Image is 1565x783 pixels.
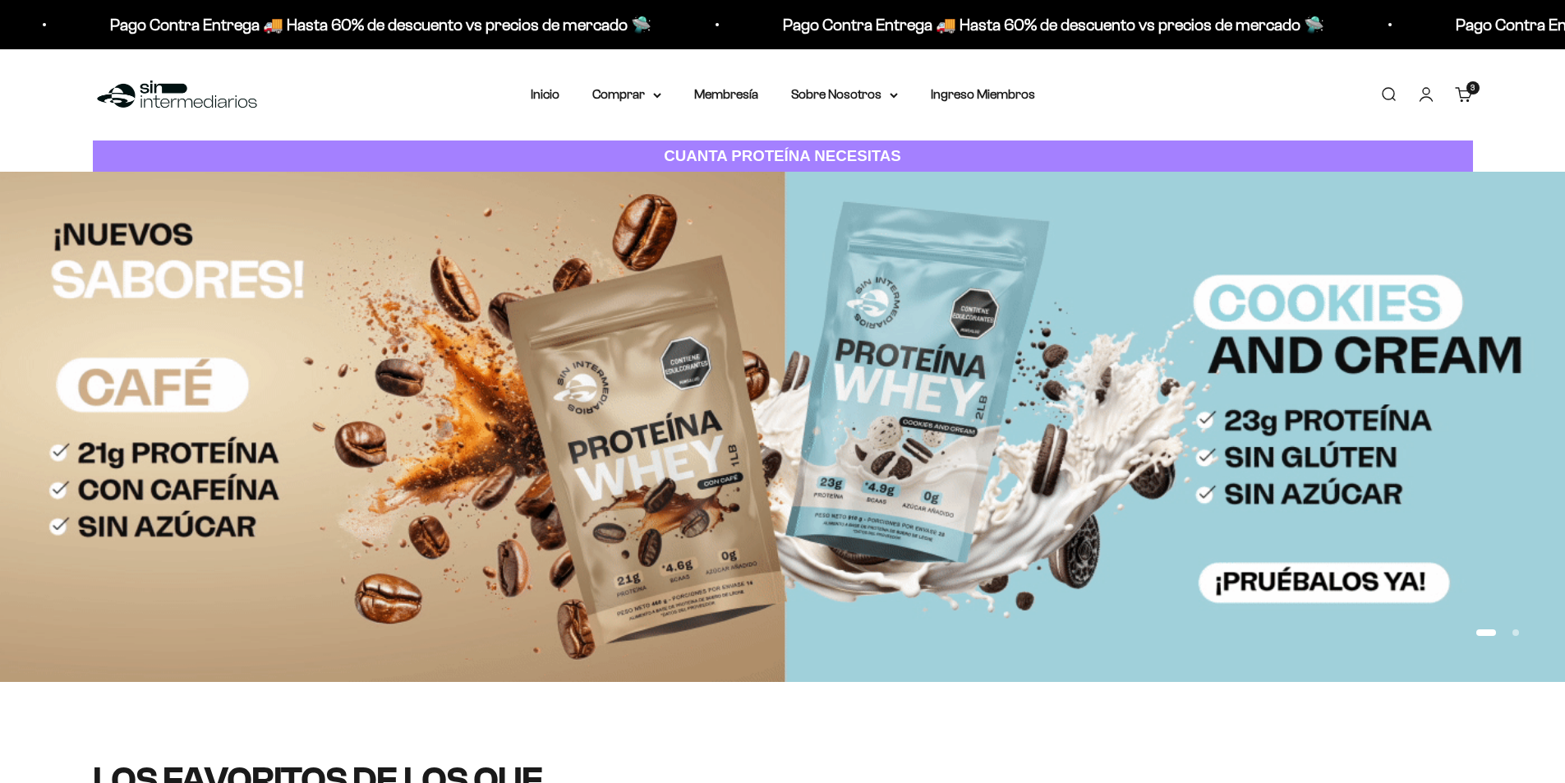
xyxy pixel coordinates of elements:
summary: Comprar [592,84,661,105]
a: Inicio [531,87,559,101]
strong: CUANTA PROTEÍNA NECESITAS [664,147,901,164]
p: Pago Contra Entrega 🚚 Hasta 60% de descuento vs precios de mercado 🛸 [781,12,1323,38]
a: CUANTA PROTEÍNA NECESITAS [93,140,1473,173]
p: Pago Contra Entrega 🚚 Hasta 60% de descuento vs precios de mercado 🛸 [108,12,650,38]
a: Membresía [694,87,758,101]
a: Ingreso Miembros [931,87,1035,101]
span: 3 [1471,84,1475,92]
summary: Sobre Nosotros [791,84,898,105]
